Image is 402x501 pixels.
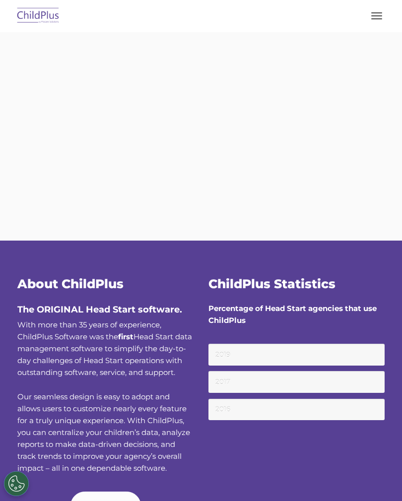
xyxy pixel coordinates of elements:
[208,371,385,393] small: 2017
[17,392,190,473] span: Our seamless design is easy to adopt and allows users to customize nearly every feature for a tru...
[4,471,29,496] button: Cookies Settings
[17,320,192,377] span: With more than 35 years of experience, ChildPlus Software was the Head Start data management soft...
[208,399,385,421] small: 2016
[208,304,377,325] strong: Percentage of Head Start agencies that use ChildPlus
[208,276,335,291] span: ChildPlus Statistics
[17,304,182,315] span: The ORIGINAL Head Start software.
[15,4,62,28] img: ChildPlus by Procare Solutions
[208,344,385,366] small: 2019
[17,276,124,291] span: About ChildPlus
[118,332,134,341] b: first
